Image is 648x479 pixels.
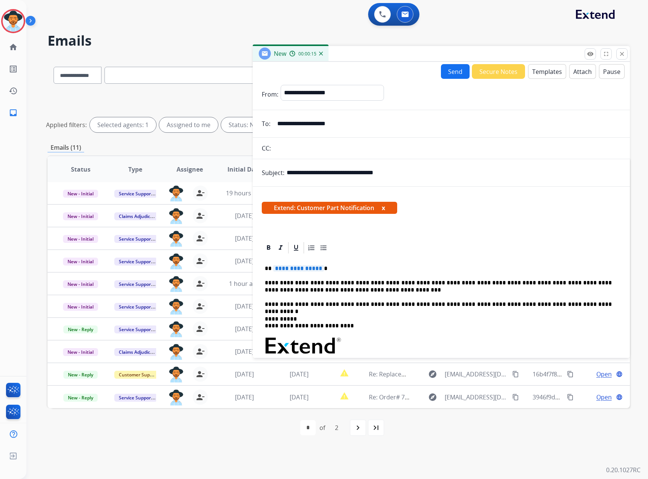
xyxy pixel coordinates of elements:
[169,299,184,315] img: agent-avatar
[567,371,574,378] mat-icon: content_copy
[196,370,205,379] mat-icon: person_remove
[275,242,286,253] div: Italic
[318,242,329,253] div: Bullet List
[235,212,254,220] span: [DATE]
[114,348,166,356] span: Claims Adjudication
[128,165,142,174] span: Type
[3,11,24,32] img: avatar
[221,117,301,132] div: Status: New - Initial
[90,117,156,132] div: Selected agents: 1
[226,189,263,197] span: 19 hours ago
[169,253,184,269] img: agent-avatar
[196,302,205,311] mat-icon: person_remove
[196,279,205,288] mat-icon: person_remove
[445,393,508,402] span: [EMAIL_ADDRESS][DOMAIN_NAME]
[619,51,625,57] mat-icon: close
[63,348,98,356] span: New - Initial
[48,143,84,152] p: Emails (11)
[262,202,397,214] span: Extend: Customer Part Notification
[263,242,274,253] div: Bold
[428,370,437,379] mat-icon: explore
[599,64,625,79] button: Pause
[196,189,205,198] mat-icon: person_remove
[169,208,184,224] img: agent-avatar
[196,211,205,220] mat-icon: person_remove
[63,394,98,402] span: New - Reply
[445,370,508,379] span: [EMAIL_ADDRESS][DOMAIN_NAME]
[441,64,470,79] button: Send
[169,390,184,405] img: agent-avatar
[512,371,519,378] mat-icon: content_copy
[569,64,596,79] button: Attach
[114,303,157,311] span: Service Support
[63,235,98,243] span: New - Initial
[512,394,519,401] mat-icon: content_copy
[235,302,254,310] span: [DATE]
[227,165,261,174] span: Initial Date
[567,394,574,401] mat-icon: content_copy
[169,367,184,382] img: agent-avatar
[528,64,566,79] button: Templates
[329,420,344,435] div: 2
[9,43,18,52] mat-icon: home
[340,391,349,401] mat-icon: report_problem
[196,256,205,266] mat-icon: person_remove
[9,108,18,117] mat-icon: inbox
[533,393,644,401] span: 3946f9d7-8d19-4f9a-b5af-84889c30f6d8
[372,423,381,432] mat-icon: last_page
[114,394,157,402] span: Service Support
[533,370,644,378] span: 16b4f7f8-f76e-42e2-9b0f-9b9506cba33a
[63,303,98,311] span: New - Initial
[290,242,302,253] div: Underline
[235,325,254,333] span: [DATE]
[46,120,87,129] p: Applied filters:
[319,423,325,432] div: of
[196,234,205,243] mat-icon: person_remove
[382,203,385,212] button: x
[114,212,166,220] span: Claims Adjudication
[603,51,610,57] mat-icon: fullscreen
[306,242,317,253] div: Ordered List
[262,144,271,153] p: CC:
[63,371,98,379] span: New - Reply
[428,393,437,402] mat-icon: explore
[196,347,205,356] mat-icon: person_remove
[587,51,594,57] mat-icon: remove_red_eye
[114,235,157,243] span: Service Support
[616,371,623,378] mat-icon: language
[71,165,91,174] span: Status
[114,258,157,266] span: Service Support
[169,186,184,201] img: agent-avatar
[606,465,640,474] p: 0.20.1027RC
[290,393,309,401] span: [DATE]
[169,321,184,337] img: agent-avatar
[114,371,163,379] span: Customer Support
[177,165,203,174] span: Assignee
[169,344,184,360] img: agent-avatar
[9,64,18,74] mat-icon: list_alt
[235,347,254,356] span: [DATE]
[353,423,362,432] mat-icon: navigate_next
[196,393,205,402] mat-icon: person_remove
[369,370,583,378] span: Re: Replacement needed Claim ID: 47782179-e896-4702-bf83-8803714d1935
[596,393,612,402] span: Open
[48,33,630,48] h2: Emails
[262,168,284,177] p: Subject:
[9,86,18,95] mat-icon: history
[596,370,612,379] span: Open
[63,258,98,266] span: New - Initial
[114,325,157,333] span: Service Support
[262,90,278,99] p: From:
[235,393,254,401] span: [DATE]
[63,212,98,220] span: New - Initial
[290,370,309,378] span: [DATE]
[274,49,286,58] span: New
[169,276,184,292] img: agent-avatar
[340,368,349,378] mat-icon: report_problem
[63,325,98,333] span: New - Reply
[229,279,260,288] span: 1 hour ago
[235,234,254,243] span: [DATE]
[298,51,316,57] span: 00:00:15
[196,324,205,333] mat-icon: person_remove
[63,190,98,198] span: New - Initial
